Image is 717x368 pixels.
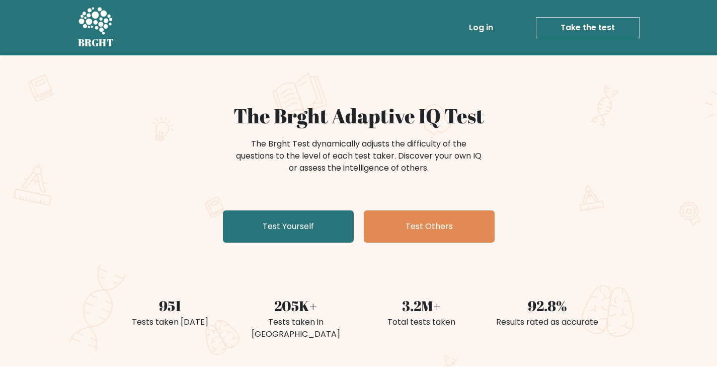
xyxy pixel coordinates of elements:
div: 205K+ [239,295,353,316]
a: Take the test [536,17,640,38]
a: Test Others [364,210,495,243]
a: Test Yourself [223,210,354,243]
div: Results rated as accurate [491,316,604,328]
div: The Brght Test dynamically adjusts the difficulty of the questions to the level of each test take... [233,138,485,174]
h5: BRGHT [78,37,114,49]
div: 92.8% [491,295,604,316]
div: Total tests taken [365,316,479,328]
h1: The Brght Adaptive IQ Test [113,104,604,128]
div: 951 [113,295,227,316]
div: Tests taken [DATE] [113,316,227,328]
div: Tests taken in [GEOGRAPHIC_DATA] [239,316,353,340]
a: BRGHT [78,4,114,51]
a: Log in [465,18,497,38]
div: 3.2M+ [365,295,479,316]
